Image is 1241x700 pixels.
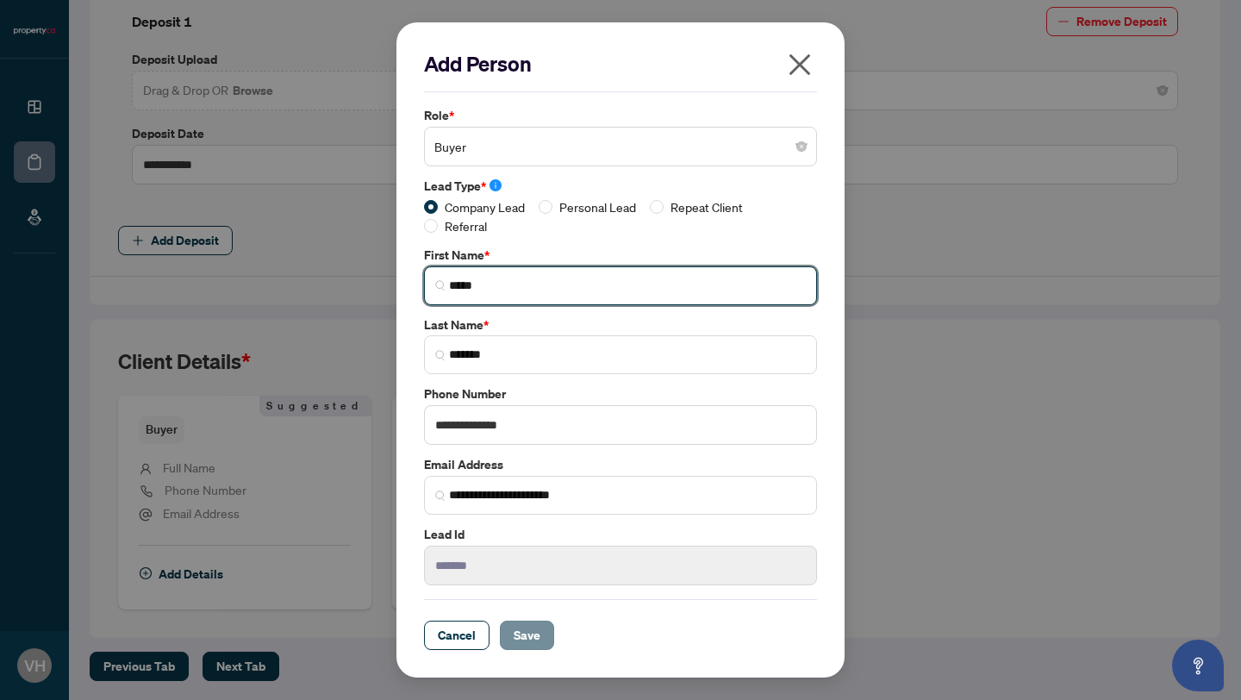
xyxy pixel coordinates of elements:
span: Cancel [438,622,476,649]
button: Save [500,621,554,650]
span: Referral [438,216,494,235]
label: Last Name [424,316,817,334]
span: Save [514,622,540,649]
span: info-circle [490,179,502,191]
span: Repeat Client [664,197,750,216]
h2: Add Person [424,50,817,78]
img: search_icon [435,491,446,501]
label: Lead Id [424,525,817,544]
span: Buyer [434,130,807,163]
label: Phone Number [424,384,817,403]
img: search_icon [435,280,446,291]
span: Company Lead [438,197,532,216]
label: Role [424,106,817,125]
span: close-circle [796,141,807,152]
span: Personal Lead [552,197,643,216]
label: First Name [424,246,817,265]
button: Cancel [424,621,490,650]
button: Open asap [1172,640,1224,691]
label: Lead Type [424,177,817,196]
label: Email Address [424,455,817,474]
span: close [786,51,814,78]
img: search_icon [435,350,446,360]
